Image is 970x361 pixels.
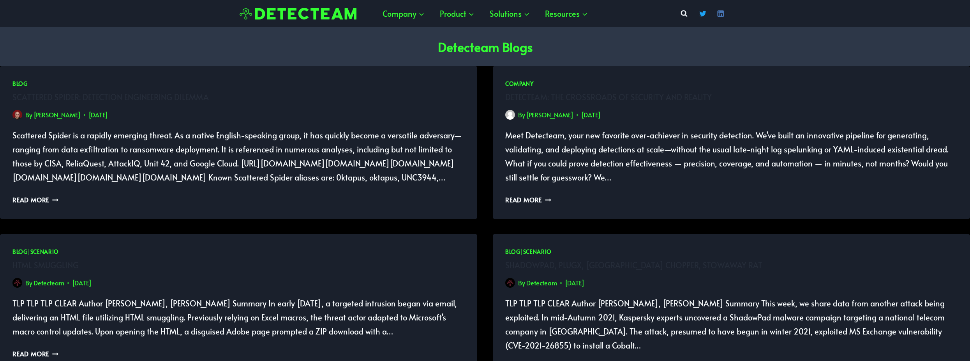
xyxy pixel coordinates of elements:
a: Blog [505,248,520,255]
h1: Detecteam Blogs [438,37,533,56]
a: Company [375,2,432,25]
a: Twitter [695,6,711,21]
time: [DATE] [72,277,92,288]
img: Avatar photo [505,110,515,120]
span: Solutions [490,7,529,21]
a: Read More [12,349,58,358]
time: [DATE] [88,109,108,120]
a: Detecteam [526,278,557,287]
a: Blog [12,80,28,87]
span: By [25,109,32,120]
a: Scattered Spider: Detection Engineering Dilemma [12,92,209,103]
span: | [505,248,552,255]
span: | [12,248,59,255]
a: Resources [537,2,595,25]
a: Read More [505,195,551,204]
a: Detecteam [34,278,64,287]
a: Blog [12,248,28,255]
a: Linkedin [713,6,728,21]
a: Author image [505,278,515,288]
a: Detecteam: The Crossroads of Security and Reality [505,92,712,103]
p: TLP TLP TLP CLEAR Author [PERSON_NAME], [PERSON_NAME] Summary This week, we share data from anoth... [505,296,958,352]
span: Resources [545,7,587,21]
span: By [518,277,525,288]
button: View Search Form [677,7,691,21]
img: Avatar photo [505,278,515,288]
img: Avatar photo [12,278,22,288]
img: Detecteam [240,8,356,20]
span: By [518,109,525,120]
a: [PERSON_NAME] [34,110,81,119]
p: Meet Detecteam, your new favorite over-achiever in security detection. We’ve built an innovative ... [505,128,958,184]
time: [DATE] [565,277,584,288]
span: By [25,277,32,288]
img: Avatar photo [12,110,22,120]
p: Scattered Spider is a rapidly emerging threat. As a native English-speaking group, it has quickly... [12,128,465,184]
a: Author image [505,110,515,120]
a: Author image [12,110,22,120]
a: Author image [12,278,22,288]
a: Product [432,2,482,25]
a: Scenario [523,248,552,255]
a: Solutions [482,2,537,25]
p: TLP TLP TLP CLEAR Author [PERSON_NAME], [PERSON_NAME] Summary In early [DATE], a targeted intrusi... [12,296,465,338]
a: Shadowpad, PlugX, [GEOGRAPHIC_DATA] Chopper, Stowaway RAT [505,260,762,271]
a: HTML Smuggling [12,260,79,271]
a: Company [505,80,534,87]
time: [DATE] [581,109,601,120]
nav: Primary Navigation [375,2,595,25]
a: Scenario [30,248,59,255]
span: Product [440,7,474,21]
a: Read More [12,195,58,204]
span: Company [383,7,424,21]
a: [PERSON_NAME] [526,110,573,119]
